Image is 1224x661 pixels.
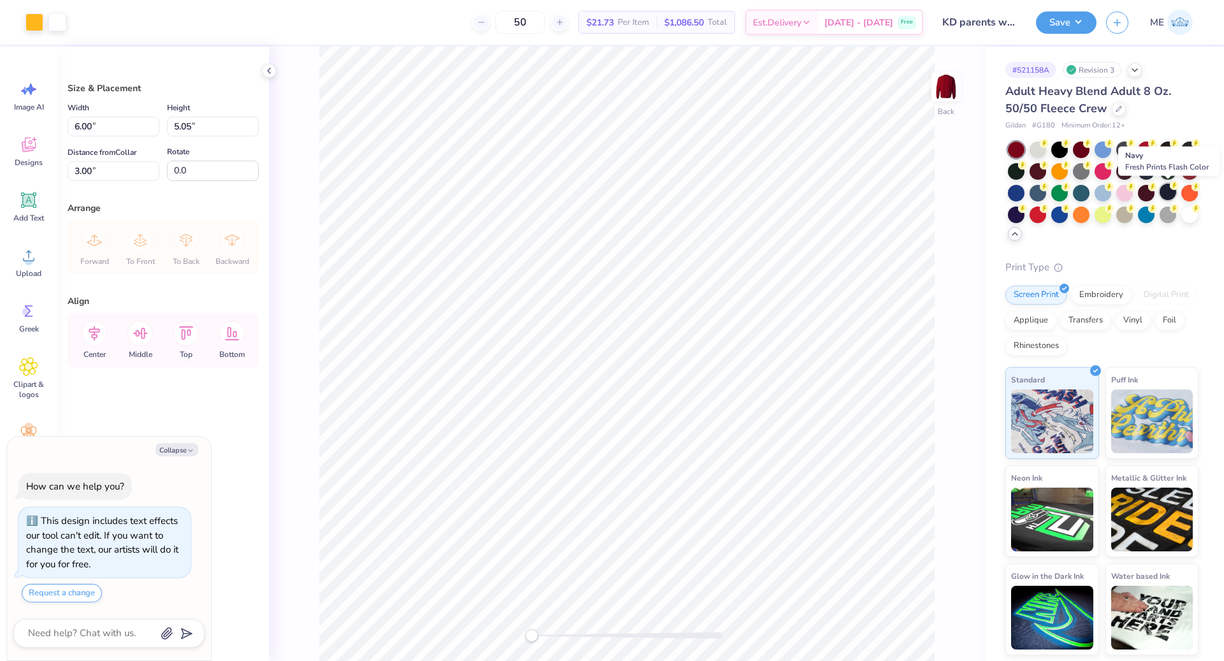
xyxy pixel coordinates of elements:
div: Back [938,106,954,117]
span: [DATE] - [DATE] [824,16,893,29]
span: Est. Delivery [753,16,801,29]
div: Size & Placement [68,82,259,95]
span: $1,086.50 [664,16,704,29]
button: Save [1036,11,1096,34]
span: Neon Ink [1011,471,1042,484]
span: Clipart & logos [8,379,50,400]
span: Free [901,18,913,27]
span: ME [1150,15,1164,30]
span: Adult Heavy Blend Adult 8 Oz. 50/50 Fleece Crew [1005,84,1171,116]
input: Untitled Design [933,10,1026,35]
span: Add Text [13,213,44,223]
span: Gildan [1005,120,1026,131]
div: # 521158A [1005,62,1056,78]
div: Navy [1118,147,1220,176]
div: Applique [1005,311,1056,330]
label: Width [68,100,89,115]
input: – – [495,11,545,34]
img: Neon Ink [1011,488,1093,551]
span: Bottom [219,349,245,360]
div: Foil [1155,311,1184,330]
span: Total [708,16,727,29]
img: Standard [1011,389,1093,453]
label: Height [167,100,190,115]
span: Standard [1011,373,1045,386]
label: Rotate [167,144,189,159]
div: How can we help you? [26,480,124,493]
div: This design includes text effects our tool can't edit. If you want to change the text, our artist... [26,514,178,570]
div: Rhinestones [1005,337,1067,356]
label: Distance from Collar [68,145,136,160]
a: ME [1144,10,1198,35]
span: Upload [16,268,41,279]
span: Middle [129,349,152,360]
div: Transfers [1060,311,1111,330]
span: # G180 [1032,120,1055,131]
span: Center [84,349,106,360]
div: Print Type [1005,260,1198,275]
div: Align [68,294,259,308]
div: Vinyl [1115,311,1151,330]
img: Glow in the Dark Ink [1011,586,1093,650]
div: Embroidery [1071,286,1132,305]
div: Revision 3 [1063,62,1121,78]
div: Digital Print [1135,286,1197,305]
button: Request a change [22,584,102,602]
span: Fresh Prints Flash Color [1125,162,1209,172]
span: Designs [15,157,43,168]
img: Metallic & Glitter Ink [1111,488,1193,551]
span: Glow in the Dark Ink [1011,569,1084,583]
span: Per Item [618,16,649,29]
button: Collapse [156,443,198,456]
span: $21.73 [586,16,614,29]
span: Greek [19,324,39,334]
span: Top [180,349,193,360]
span: Water based Ink [1111,569,1170,583]
span: Puff Ink [1111,373,1138,386]
img: Maria Espena [1167,10,1193,35]
img: Puff Ink [1111,389,1193,453]
div: Accessibility label [525,629,538,642]
div: Screen Print [1005,286,1067,305]
img: Water based Ink [1111,586,1193,650]
div: Arrange [68,201,259,215]
span: Metallic & Glitter Ink [1111,471,1186,484]
span: Minimum Order: 12 + [1061,120,1125,131]
img: Back [933,74,959,99]
span: Image AI [14,102,44,112]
